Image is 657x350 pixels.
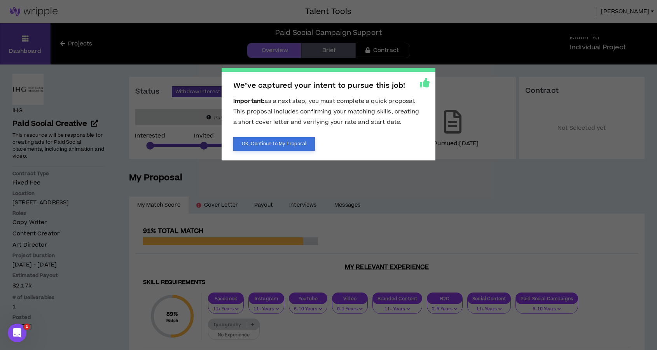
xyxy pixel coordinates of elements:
iframe: Intercom live chat [8,324,26,342]
span: 1 [24,324,30,330]
b: Important: [233,97,264,105]
h2: We’ve captured your intent to pursue this job! [233,82,424,90]
button: OK, Continue to My Proposal [233,137,315,151]
span: as a next step, you must complete a quick proposal. This proposal includes confirming your matchi... [233,97,419,126]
